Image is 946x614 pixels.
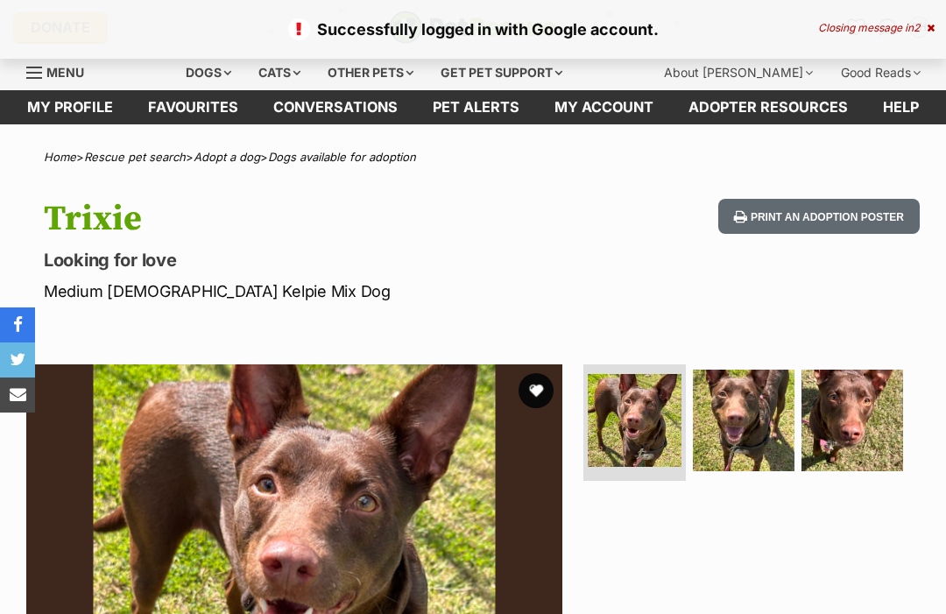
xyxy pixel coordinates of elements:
[588,374,681,467] img: Photo of Trixie
[194,150,260,164] a: Adopt a dog
[44,199,580,239] h1: Trixie
[829,55,933,90] div: Good Reads
[46,65,84,80] span: Menu
[10,90,131,124] a: My profile
[519,373,554,408] button: favourite
[173,55,244,90] div: Dogs
[693,370,794,471] img: Photo of Trixie
[415,90,537,124] a: Pet alerts
[865,90,936,124] a: Help
[671,90,865,124] a: Adopter resources
[84,150,186,164] a: Rescue pet search
[44,248,580,272] p: Looking for love
[268,150,416,164] a: Dogs available for adoption
[537,90,671,124] a: My account
[44,279,580,303] p: Medium [DEMOGRAPHIC_DATA] Kelpie Mix Dog
[652,55,825,90] div: About [PERSON_NAME]
[718,199,920,235] button: Print an adoption poster
[256,90,415,124] a: conversations
[26,55,96,87] a: Menu
[428,55,575,90] div: Get pet support
[246,55,313,90] div: Cats
[818,22,935,34] div: Closing message in
[315,55,426,90] div: Other pets
[44,150,76,164] a: Home
[131,90,256,124] a: Favourites
[914,21,920,34] span: 2
[18,18,928,41] p: Successfully logged in with Google account.
[801,370,903,471] img: Photo of Trixie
